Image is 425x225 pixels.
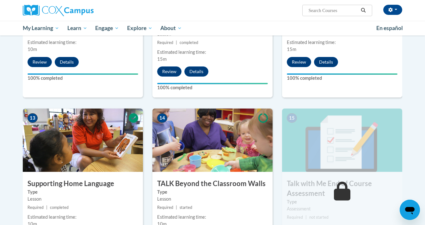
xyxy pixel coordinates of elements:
span: | [305,215,307,220]
img: Cox Campus [23,5,94,16]
label: Type [287,198,397,205]
button: Details [55,57,79,67]
button: Review [28,57,52,67]
div: Estimated learning time: [28,39,138,46]
span: 15m [287,47,296,52]
span: 15m [157,56,167,62]
span: 13 [28,113,38,123]
button: Search [359,7,368,14]
div: Your progress [157,83,268,84]
span: About [160,24,182,32]
a: My Learning [19,21,63,35]
a: About [157,21,186,35]
label: Type [28,189,138,196]
button: Review [287,57,311,67]
span: My Learning [23,24,59,32]
label: 100% completed [157,84,268,91]
div: Your progress [287,73,397,75]
span: Required [157,40,173,45]
span: | [176,205,177,210]
h3: Talk with Me End of Course Assessment [282,179,402,198]
a: Learn [63,21,91,35]
input: Search Courses [308,7,359,14]
span: Engage [95,24,119,32]
button: Details [314,57,338,67]
h3: Supporting Home Language [23,179,143,189]
span: Learn [67,24,87,32]
span: 10m [28,47,37,52]
span: | [46,205,47,210]
div: Lesson [28,196,138,203]
h3: TALK Beyond the Classroom Walls [152,179,273,189]
span: completed [180,40,198,45]
div: Assessment [287,205,397,212]
a: Explore [123,21,157,35]
button: Details [184,66,208,77]
span: Required [287,215,303,220]
span: Required [157,205,173,210]
label: Type [157,189,268,196]
span: 14 [157,113,167,123]
button: Account Settings [383,5,402,15]
label: 100% completed [287,75,397,82]
span: | [176,40,177,45]
iframe: Button to launch messaging window [400,200,420,220]
span: Required [28,205,44,210]
div: Estimated learning time: [157,214,268,221]
button: Review [157,66,182,77]
span: not started [309,215,329,220]
a: Cox Campus [23,5,143,16]
span: 15 [287,113,297,123]
img: Course Image [23,109,143,172]
img: Course Image [152,109,273,172]
span: Explore [127,24,152,32]
span: En español [376,25,403,31]
div: Your progress [28,73,138,75]
div: Main menu [13,21,412,35]
div: Estimated learning time: [157,49,268,56]
label: 100% completed [28,75,138,82]
div: Lesson [157,196,268,203]
span: completed [50,205,69,210]
a: En español [372,22,407,35]
span: started [180,205,192,210]
div: Estimated learning time: [287,39,397,46]
div: Estimated learning time: [28,214,138,221]
a: Engage [91,21,123,35]
img: Course Image [282,109,402,172]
